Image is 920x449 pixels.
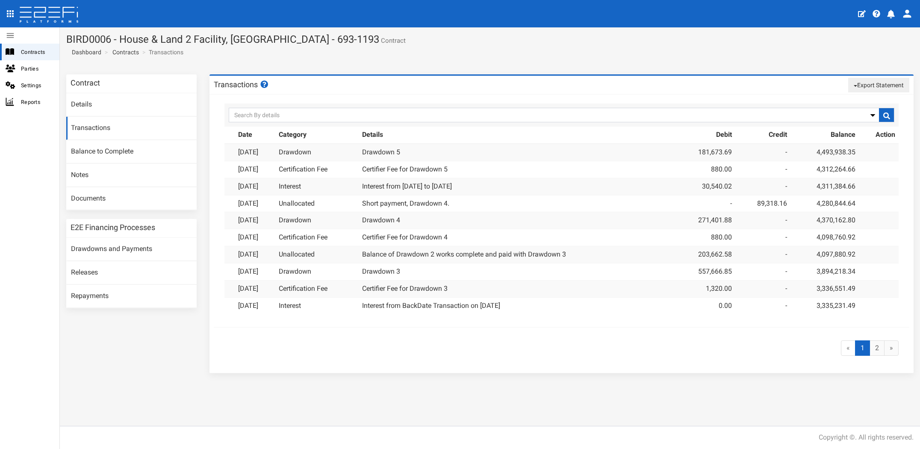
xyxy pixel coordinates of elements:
td: - [735,280,790,297]
td: 4,098,760.92 [790,229,859,246]
a: Balance of Drawdown 2 works complete and paid with Drawdown 3 [362,250,566,258]
td: - [735,297,790,314]
a: Short payment, Drawdown 4. [362,199,449,207]
a: Dashboard [68,48,101,56]
th: Action [859,127,899,144]
td: 4,280,844.64 [790,195,859,212]
a: Drawdown 5 [362,148,400,156]
td: - [674,195,735,212]
button: Export Statement [848,78,909,92]
td: - [735,161,790,178]
td: 181,673.69 [674,144,735,161]
a: Releases [66,261,197,284]
span: Reports [21,97,53,107]
a: Notes [66,164,197,187]
span: 1 [855,340,870,356]
h3: Contract [71,79,100,87]
a: Transactions [66,117,197,140]
td: Certification Fee [275,280,359,297]
a: Certifier Fee for Drawdown 4 [362,233,448,241]
span: Dashboard [68,49,101,56]
td: 3,335,231.49 [790,297,859,314]
a: Documents [66,187,197,210]
h3: E2E Financing Processes [71,224,155,231]
td: - [735,178,790,195]
a: [DATE] [238,301,258,310]
th: Credit [735,127,790,144]
th: Date [235,127,275,144]
a: Certifier Fee for Drawdown 3 [362,284,448,292]
td: 3,894,218.34 [790,263,859,280]
td: - [735,246,790,263]
td: - [735,212,790,229]
td: 880.00 [674,229,735,246]
a: Repayments [66,285,197,308]
a: [DATE] [238,165,258,173]
td: Unallocated [275,195,359,212]
a: Drawdowns and Payments [66,238,197,261]
span: Parties [21,64,53,74]
a: [DATE] [238,182,258,190]
td: Interest [275,297,359,314]
td: 4,311,384.66 [790,178,859,195]
td: 880.00 [674,161,735,178]
th: Balance [790,127,859,144]
td: - [735,229,790,246]
td: Drawdown [275,263,359,280]
a: 2 [870,340,885,356]
span: « [841,340,855,356]
td: 89,318.16 [735,195,790,212]
a: [DATE] [238,267,258,275]
span: Settings [21,80,53,90]
td: - [735,144,790,161]
a: [DATE] [238,199,258,207]
th: Category [275,127,359,144]
td: - [735,263,790,280]
span: Contracts [21,47,53,57]
a: Certifier Fee for Drawdown 5 [362,165,448,173]
a: [DATE] [238,216,258,224]
td: Interest [275,178,359,195]
td: 203,662.58 [674,246,735,263]
a: [DATE] [238,233,258,241]
td: 1,320.00 [674,280,735,297]
td: 3,336,551.49 [790,280,859,297]
td: 4,493,938.35 [790,144,859,161]
a: [DATE] [238,250,258,258]
td: 4,370,162.80 [790,212,859,229]
th: Details [359,127,675,144]
td: 4,097,880.92 [790,246,859,263]
small: Contract [379,38,406,44]
td: Unallocated [275,246,359,263]
td: 271,401.88 [674,212,735,229]
td: Certification Fee [275,161,359,178]
a: Balance to Complete [66,140,197,163]
td: 0.00 [674,297,735,314]
a: Interest from [DATE] to [DATE] [362,182,452,190]
a: [DATE] [238,148,258,156]
h1: BIRD0006 - House & Land 2 Facility, [GEOGRAPHIC_DATA] - 693-1193 [66,34,914,45]
a: Drawdown 3 [362,267,400,275]
a: Details [66,93,197,116]
a: Drawdown 4 [362,216,400,224]
input: Search By details [229,108,894,122]
td: 4,312,264.66 [790,161,859,178]
th: Debit [674,127,735,144]
a: Contracts [112,48,139,56]
td: Drawdown [275,212,359,229]
a: [DATE] [238,284,258,292]
li: Transactions [140,48,183,56]
h3: Transactions [214,80,269,89]
a: » [884,340,899,356]
td: Certification Fee [275,229,359,246]
td: 557,666.85 [674,263,735,280]
a: Interest from BackDate Transaction on [DATE] [362,301,500,310]
td: Drawdown [275,144,359,161]
td: 30,540.02 [674,178,735,195]
div: Copyright ©. All rights reserved. [819,433,914,443]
